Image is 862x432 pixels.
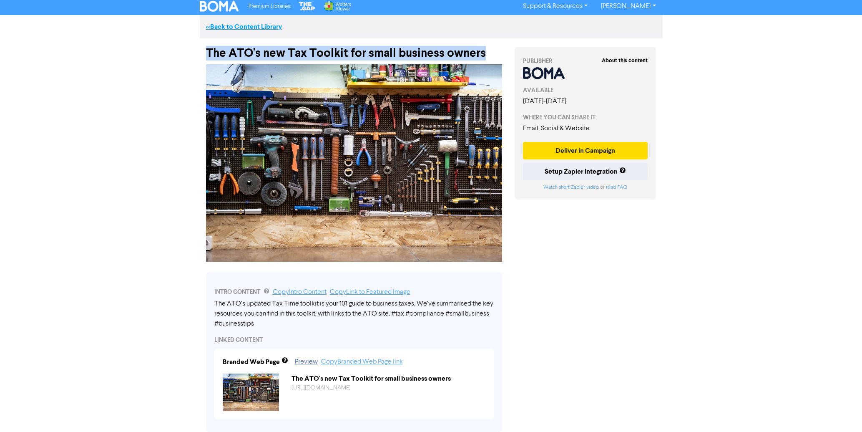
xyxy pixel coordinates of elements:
a: Copy Intro Content [273,289,327,296]
div: The ATO's new Tax Toolkit for small business owners [206,38,502,60]
div: PUBLISHER [523,57,648,66]
div: Email, Social & Website [523,124,648,134]
div: Branded Web Page [223,357,280,367]
img: The Gap [298,1,316,12]
strong: About this content [602,57,648,64]
div: The ATO’s updated Tax Time toolkit is your 101 guide to business taxes. We’ve summarised the key ... [214,299,494,329]
a: Copy Link to Featured Image [330,289,410,296]
div: LINKED CONTENT [214,336,494,344]
a: Preview [295,359,318,365]
a: [URL][DOMAIN_NAME] [292,385,351,391]
iframe: Chat Widget [820,392,862,432]
a: Copy Branded Web Page link [321,359,403,365]
img: Wolters Kluwer [323,1,351,12]
div: AVAILABLE [523,86,648,95]
span: Premium Libraries: [249,4,291,9]
a: <<Back to Content Library [206,23,282,31]
div: https://public2.bomamarketing.com/cp/5liLTCIpEeYwaVRCtWYThn?sa=OmOmFwF9 [285,384,492,392]
button: Setup Zapier Integration [523,163,648,180]
button: Deliver in Campaign [523,142,648,159]
div: The ATO's new Tax Toolkit for small business owners [285,374,492,384]
a: read FAQ [606,185,627,190]
img: BOMA Logo [200,1,239,12]
div: or [523,184,648,191]
div: [DATE] - [DATE] [523,96,648,106]
a: Watch short Zapier video [543,185,599,190]
div: WHERE YOU CAN SHARE IT [523,113,648,122]
div: INTRO CONTENT [214,287,494,297]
